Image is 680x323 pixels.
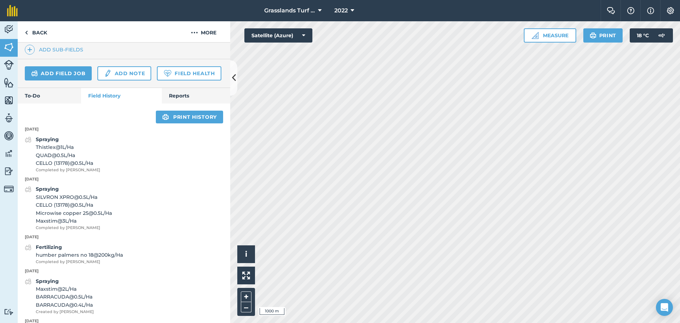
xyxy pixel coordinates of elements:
span: BARRACUDA @ 0.4 L / Ha [36,301,94,309]
a: Field Health [157,66,221,80]
button: Print [583,28,623,43]
img: svg+xml;base64,PD94bWwgdmVyc2lvbj0iMS4wIiBlbmNvZGluZz0idXRmLTgiPz4KPCEtLSBHZW5lcmF0b3I6IEFkb2JlIE... [654,28,669,43]
a: Fertilizinghumber palmers no 18@200kg/HaCompleted by [PERSON_NAME] [25,243,123,265]
img: svg+xml;base64,PD94bWwgdmVyc2lvbj0iMS4wIiBlbmNvZGluZz0idXRmLTgiPz4KPCEtLSBHZW5lcmF0b3I6IEFkb2JlIE... [104,69,112,78]
img: A cog icon [666,7,675,14]
img: Four arrows, one pointing top left, one top right, one bottom right and the last bottom left [242,272,250,279]
img: Two speech bubbles overlapping with the left bubble in the forefront [607,7,615,14]
span: i [245,250,247,258]
a: Field History [81,88,161,104]
p: [DATE] [18,126,230,133]
span: Thistlex @ 1 L / Ha [36,143,100,151]
a: SprayingSILVRON XPRO@0.5L/HaCELLO (13178)@0.5L/HaMicrowise copper 25@0.5L/HaMaxstim@3L/HaComplete... [25,185,112,231]
img: svg+xml;base64,PHN2ZyB4bWxucz0iaHR0cDovL3d3dy53My5vcmcvMjAwMC9zdmciIHdpZHRoPSI1NiIgaGVpZ2h0PSI2MC... [4,77,14,88]
div: Open Intercom Messenger [656,299,673,316]
img: svg+xml;base64,PD94bWwgdmVyc2lvbj0iMS4wIiBlbmNvZGluZz0idXRmLTgiPz4KPCEtLSBHZW5lcmF0b3I6IEFkb2JlIE... [25,135,32,144]
span: Maxstim @ 2 L / Ha [36,285,94,293]
img: svg+xml;base64,PHN2ZyB4bWxucz0iaHR0cDovL3d3dy53My5vcmcvMjAwMC9zdmciIHdpZHRoPSIxOSIgaGVpZ2h0PSIyNC... [590,31,596,40]
a: Add sub-fields [25,45,86,55]
a: SprayingMaxstim@2L/HaBARRACUDA@0.5L/HaBARRACUDA@0.4L/HaCreated by [PERSON_NAME] [25,277,94,315]
strong: Spraying [36,136,59,143]
button: i [237,245,255,263]
span: Completed by [PERSON_NAME] [36,167,100,173]
span: QUAD @ 0.5 L / Ha [36,151,100,159]
strong: Spraying [36,278,59,284]
img: svg+xml;base64,PHN2ZyB4bWxucz0iaHR0cDovL3d3dy53My5vcmcvMjAwMC9zdmciIHdpZHRoPSIxNyIgaGVpZ2h0PSIxNy... [647,6,654,15]
span: Completed by [PERSON_NAME] [36,225,112,231]
span: Created by [PERSON_NAME] [36,309,94,315]
img: svg+xml;base64,PD94bWwgdmVyc2lvbj0iMS4wIiBlbmNvZGluZz0idXRmLTgiPz4KPCEtLSBHZW5lcmF0b3I6IEFkb2JlIE... [4,113,14,123]
span: 18 ° C [637,28,649,43]
img: svg+xml;base64,PD94bWwgdmVyc2lvbj0iMS4wIiBlbmNvZGluZz0idXRmLTgiPz4KPCEtLSBHZW5lcmF0b3I6IEFkb2JlIE... [25,185,32,194]
span: CELLO (13178) @ 0.5 L / Ha [36,159,100,167]
span: BARRACUDA @ 0.5 L / Ha [36,293,94,301]
img: svg+xml;base64,PHN2ZyB4bWxucz0iaHR0cDovL3d3dy53My5vcmcvMjAwMC9zdmciIHdpZHRoPSI5IiBoZWlnaHQ9IjI0Ii... [25,28,28,37]
span: Maxstim @ 3 L / Ha [36,217,112,225]
button: + [241,291,251,302]
a: To-Do [18,88,81,104]
button: 18 °C [630,28,673,43]
a: Add note [97,66,151,80]
button: Satellite (Azure) [244,28,312,43]
span: 2022 [334,6,348,15]
a: Back [18,21,54,42]
button: – [241,302,251,312]
img: svg+xml;base64,PHN2ZyB4bWxucz0iaHR0cDovL3d3dy53My5vcmcvMjAwMC9zdmciIHdpZHRoPSI1NiIgaGVpZ2h0PSI2MC... [4,42,14,52]
a: Print history [156,111,223,123]
img: A question mark icon [627,7,635,14]
img: svg+xml;base64,PD94bWwgdmVyc2lvbj0iMS4wIiBlbmNvZGluZz0idXRmLTgiPz4KPCEtLSBHZW5lcmF0b3I6IEFkb2JlIE... [4,60,14,70]
strong: Spraying [36,186,59,192]
img: svg+xml;base64,PD94bWwgdmVyc2lvbj0iMS4wIiBlbmNvZGluZz0idXRmLTgiPz4KPCEtLSBHZW5lcmF0b3I6IEFkb2JlIE... [25,277,32,286]
a: Reports [162,88,230,104]
strong: Fertilizing [36,244,62,250]
a: Add field job [25,66,92,80]
img: svg+xml;base64,PD94bWwgdmVyc2lvbj0iMS4wIiBlbmNvZGluZz0idXRmLTgiPz4KPCEtLSBHZW5lcmF0b3I6IEFkb2JlIE... [4,130,14,141]
span: humber palmers no 18 @ 200 kg / Ha [36,251,123,259]
img: Ruler icon [532,32,539,39]
span: Grasslands Turf farm [264,6,315,15]
img: svg+xml;base64,PD94bWwgdmVyc2lvbj0iMS4wIiBlbmNvZGluZz0idXRmLTgiPz4KPCEtLSBHZW5lcmF0b3I6IEFkb2JlIE... [31,69,38,78]
img: svg+xml;base64,PD94bWwgdmVyc2lvbj0iMS4wIiBlbmNvZGluZz0idXRmLTgiPz4KPCEtLSBHZW5lcmF0b3I6IEFkb2JlIE... [4,24,14,35]
span: Completed by [PERSON_NAME] [36,259,123,265]
img: svg+xml;base64,PHN2ZyB4bWxucz0iaHR0cDovL3d3dy53My5vcmcvMjAwMC9zdmciIHdpZHRoPSI1NiIgaGVpZ2h0PSI2MC... [4,95,14,106]
a: SprayingThistlex@1L/HaQUAD@0.5L/HaCELLO (13178)@0.5L/HaCompleted by [PERSON_NAME] [25,135,100,173]
img: svg+xml;base64,PD94bWwgdmVyc2lvbj0iMS4wIiBlbmNvZGluZz0idXRmLTgiPz4KPCEtLSBHZW5lcmF0b3I6IEFkb2JlIE... [4,148,14,159]
span: SILVRON XPRO @ 0.5 L / Ha [36,193,112,201]
img: svg+xml;base64,PD94bWwgdmVyc2lvbj0iMS4wIiBlbmNvZGluZz0idXRmLTgiPz4KPCEtLSBHZW5lcmF0b3I6IEFkb2JlIE... [4,184,14,194]
img: svg+xml;base64,PD94bWwgdmVyc2lvbj0iMS4wIiBlbmNvZGluZz0idXRmLTgiPz4KPCEtLSBHZW5lcmF0b3I6IEFkb2JlIE... [4,166,14,177]
img: fieldmargin Logo [7,5,18,16]
p: [DATE] [18,268,230,274]
p: [DATE] [18,176,230,183]
button: Measure [524,28,576,43]
img: svg+xml;base64,PD94bWwgdmVyc2lvbj0iMS4wIiBlbmNvZGluZz0idXRmLTgiPz4KPCEtLSBHZW5lcmF0b3I6IEFkb2JlIE... [4,308,14,315]
img: svg+xml;base64,PHN2ZyB4bWxucz0iaHR0cDovL3d3dy53My5vcmcvMjAwMC9zdmciIHdpZHRoPSIyMCIgaGVpZ2h0PSIyNC... [191,28,198,37]
img: svg+xml;base64,PD94bWwgdmVyc2lvbj0iMS4wIiBlbmNvZGluZz0idXRmLTgiPz4KPCEtLSBHZW5lcmF0b3I6IEFkb2JlIE... [25,243,32,252]
img: svg+xml;base64,PHN2ZyB4bWxucz0iaHR0cDovL3d3dy53My5vcmcvMjAwMC9zdmciIHdpZHRoPSIxNCIgaGVpZ2h0PSIyNC... [27,45,32,54]
span: Microwise copper 25 @ 0.5 L / Ha [36,209,112,217]
p: [DATE] [18,234,230,240]
img: svg+xml;base64,PHN2ZyB4bWxucz0iaHR0cDovL3d3dy53My5vcmcvMjAwMC9zdmciIHdpZHRoPSIxOSIgaGVpZ2h0PSIyNC... [162,113,169,121]
button: More [177,21,230,42]
span: CELLO (13178) @ 0.5 L / Ha [36,201,112,209]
